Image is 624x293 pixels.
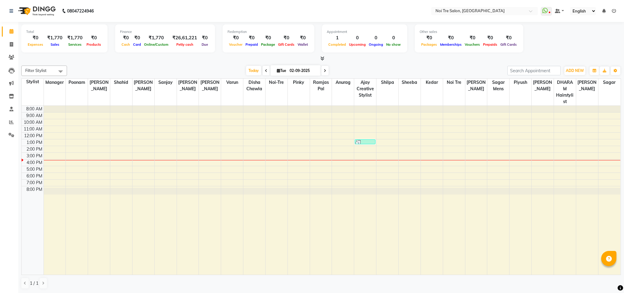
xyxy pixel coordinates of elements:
span: Sales [49,42,61,47]
span: Tue [275,68,288,73]
span: Noi-Tre [266,79,287,86]
span: Ajay Creative Stylist [354,79,376,99]
div: ₹0 [296,34,309,41]
span: Varun [221,79,243,86]
div: ₹0 [227,34,244,41]
span: Upcoming [347,42,367,47]
iframe: chat widget [598,269,618,287]
span: [PERSON_NAME] [177,79,199,93]
div: ₹0 [120,34,132,41]
div: Appointment [327,29,402,34]
span: Anurag [332,79,354,86]
div: Redemption [227,29,309,34]
div: ₹0 [132,34,143,41]
input: Search Appointment [507,66,561,75]
span: 1 / 1 [30,280,38,287]
span: Ongoing [367,42,385,47]
span: Prepaids [481,42,499,47]
div: Total [26,29,103,34]
div: Finance [120,29,210,34]
span: Sanjay [155,79,177,86]
div: ₹0 [259,34,277,41]
div: ₹0 [199,34,210,41]
span: DHARAM hairstylist [554,79,576,105]
span: Vouchers [463,42,481,47]
div: ₹0 [420,34,439,41]
span: Package [259,42,277,47]
span: piyush [509,79,531,86]
span: Filter Stylist [25,68,47,73]
span: No show [385,42,402,47]
div: 0 [347,34,367,41]
div: 7:00 PM [25,180,44,186]
span: Expenses [26,42,45,47]
div: 9:00 AM [25,113,44,119]
span: Gift Cards [499,42,518,47]
div: 5:00 PM [25,166,44,173]
span: ADD NEW [566,68,584,73]
div: ₹0 [499,34,518,41]
span: Memberships [439,42,463,47]
div: ₹0 [244,34,259,41]
span: [PERSON_NAME] [576,79,598,93]
div: ₹1,770 [143,34,170,41]
span: Products [85,42,103,47]
span: Card [132,42,143,47]
div: ₹0 [439,34,463,41]
span: Services [67,42,83,47]
span: Manager [44,79,66,86]
span: Poonam [66,79,88,86]
span: [PERSON_NAME] [465,79,487,93]
span: Gift Cards [277,42,296,47]
span: [PERSON_NAME] [132,79,154,93]
span: Completed [327,42,347,47]
div: 3:00 PM [25,153,44,159]
span: Due [200,42,210,47]
div: 8:00 AM [25,106,44,112]
div: ₹1,770 [45,34,65,41]
div: ₹0 [481,34,499,41]
span: Kedar [421,79,443,86]
div: 2:00 PM [25,146,44,152]
div: Other sales [420,29,518,34]
div: ₹0 [85,34,103,41]
span: Wallet [296,42,309,47]
span: Sheeba [399,79,421,86]
button: ADD NEW [564,66,585,75]
div: Stylist [22,79,44,85]
div: 6:00 PM [25,173,44,179]
div: ₹0 [463,34,481,41]
span: [PERSON_NAME] [88,79,110,93]
span: [PERSON_NAME] [532,79,554,93]
span: Shahid [110,79,132,86]
div: 0 [385,34,402,41]
span: Shilpa [376,79,398,86]
span: Voucher [227,42,244,47]
div: 10:00 AM [23,119,44,126]
b: 08047224946 [67,2,94,20]
div: 4:00 PM [25,159,44,166]
span: Sagar Mens [487,79,509,93]
div: ₹1,770 [65,34,85,41]
span: Disha Chawla [243,79,265,93]
span: Cash [120,42,132,47]
div: 1 [327,34,347,41]
div: 11:00 AM [23,126,44,132]
div: 0 [367,34,385,41]
div: 8:00 PM [25,186,44,193]
img: logo [16,2,57,20]
div: ₹26,61,221 [170,34,199,41]
span: Packages [420,42,439,47]
div: 12:00 PM [23,133,44,139]
div: 1:00 PM [25,139,44,146]
span: Sagar [598,79,620,86]
span: Online/Custom [143,42,170,47]
input: 2025-09-02 [288,66,318,75]
div: ₹0 [26,34,45,41]
span: Ramjas Pal [310,79,332,93]
div: ₹0 [277,34,296,41]
span: Pinky [288,79,310,86]
span: Today [246,66,261,75]
span: Petty cash [175,42,195,47]
span: [PERSON_NAME] [199,79,221,93]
